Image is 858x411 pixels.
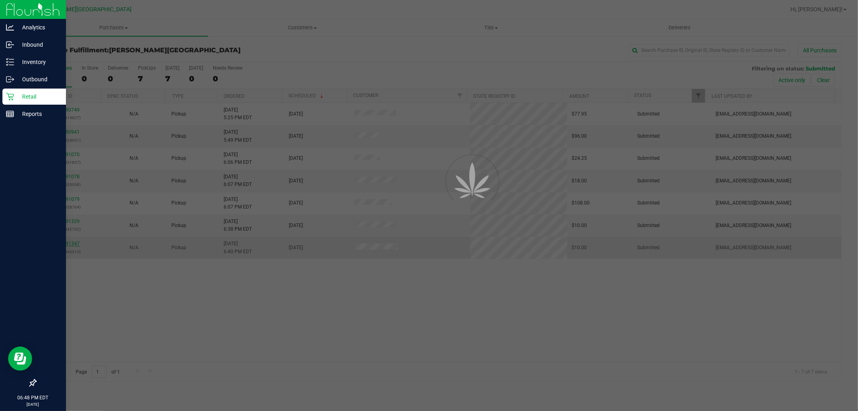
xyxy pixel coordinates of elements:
p: Outbound [14,74,62,84]
p: Reports [14,109,62,119]
inline-svg: Reports [6,110,14,118]
inline-svg: Retail [6,93,14,101]
p: Retail [14,92,62,101]
p: 06:48 PM EDT [4,394,62,401]
iframe: Resource center [8,347,32,371]
p: Inbound [14,40,62,50]
inline-svg: Inventory [6,58,14,66]
p: [DATE] [4,401,62,407]
inline-svg: Outbound [6,75,14,83]
inline-svg: Analytics [6,23,14,31]
inline-svg: Inbound [6,41,14,49]
p: Analytics [14,23,62,32]
p: Inventory [14,57,62,67]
